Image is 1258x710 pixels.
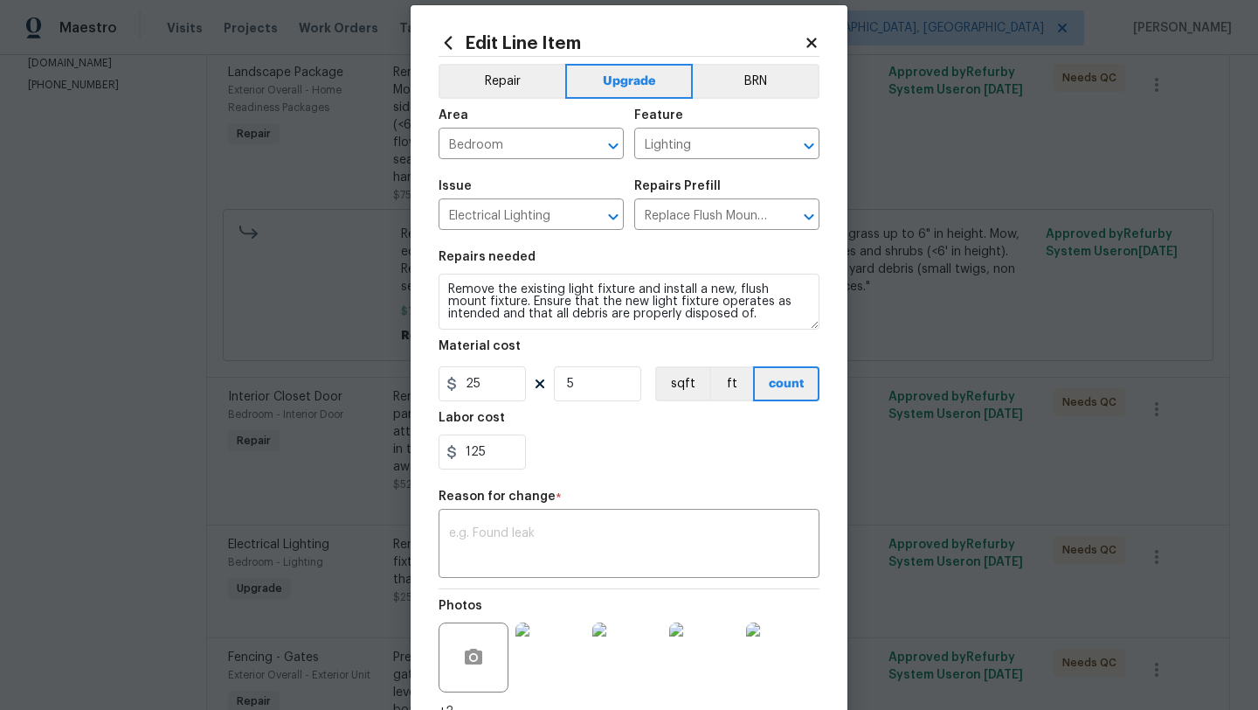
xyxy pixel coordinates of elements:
h5: Feature [634,109,683,122]
h5: Repairs needed [439,251,536,263]
h5: Labor cost [439,412,505,424]
h5: Material cost [439,340,521,352]
button: sqft [655,366,709,401]
button: count [753,366,819,401]
button: Open [601,134,626,158]
button: Open [797,205,821,229]
button: Upgrade [565,64,694,99]
h2: Edit Line Item [439,33,804,52]
h5: Photos [439,600,482,612]
h5: Issue [439,180,472,192]
button: Open [601,205,626,229]
button: Open [797,134,821,158]
h5: Reason for change [439,491,556,503]
h5: Repairs Prefill [634,180,721,192]
button: BRN [693,64,819,99]
h5: Area [439,109,468,122]
button: ft [709,366,753,401]
button: Repair [439,64,565,99]
textarea: Remove the existing light fixture and install a new, flush mount fixture. Ensure that the new lig... [439,274,819,330]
